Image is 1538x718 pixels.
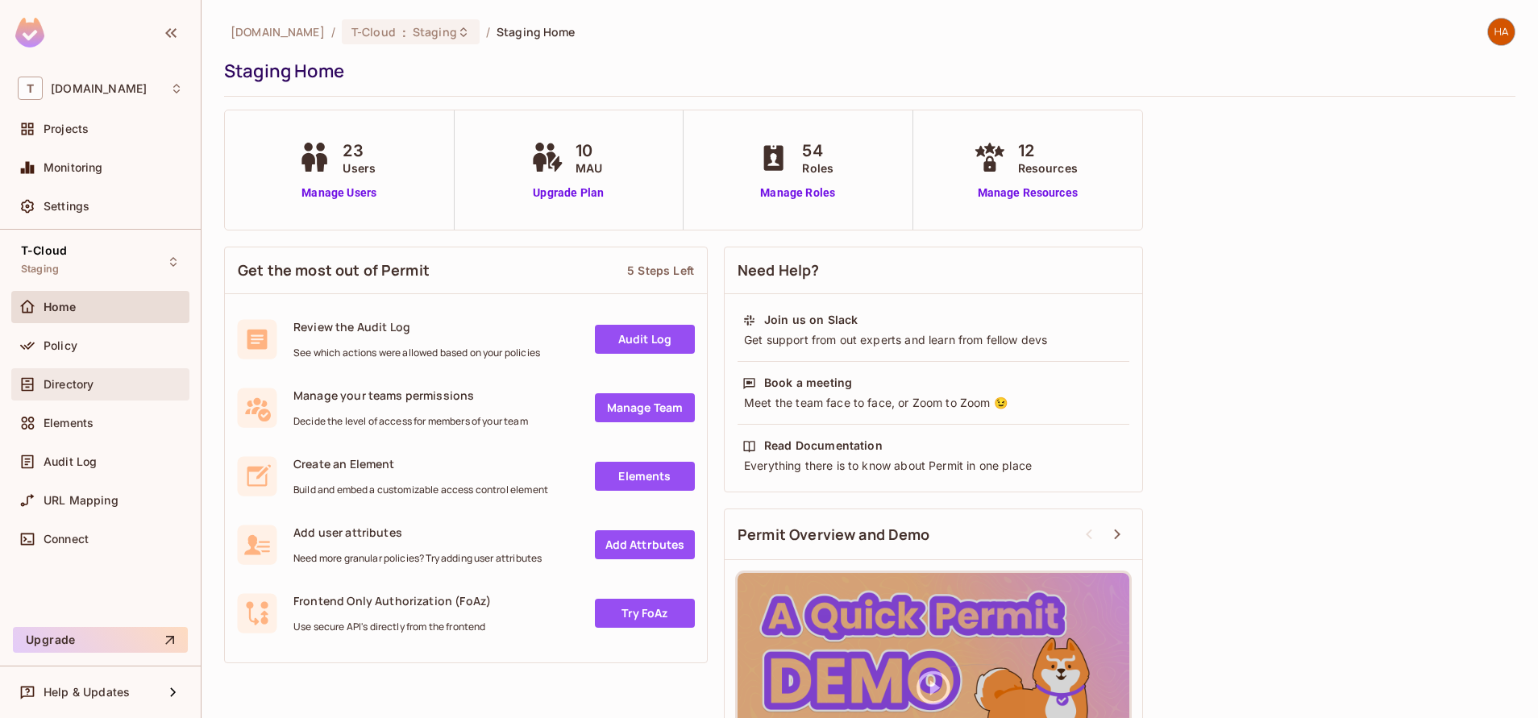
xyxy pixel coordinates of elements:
[764,438,883,454] div: Read Documentation
[970,185,1086,201] a: Manage Resources
[595,599,695,628] a: Try FoAz
[21,244,67,257] span: T-Cloud
[18,77,43,100] span: T
[293,347,540,359] span: See which actions were allowed based on your policies
[44,686,130,699] span: Help & Updates
[44,339,77,352] span: Policy
[293,319,540,334] span: Review the Audit Log
[1018,139,1078,163] span: 12
[44,417,94,430] span: Elements
[44,533,89,546] span: Connect
[595,325,695,354] a: Audit Log
[44,301,77,313] span: Home
[293,415,528,428] span: Decide the level of access for members of your team
[293,525,542,540] span: Add user attributes
[21,263,59,276] span: Staging
[764,312,858,328] div: Join us on Slack
[231,24,325,39] span: the active workspace
[293,388,528,403] span: Manage your teams permissions
[44,378,94,391] span: Directory
[44,455,97,468] span: Audit Log
[595,462,695,491] a: Elements
[742,458,1124,474] div: Everything there is to know about Permit in one place
[802,160,833,176] span: Roles
[293,484,548,496] span: Build and embed a customizable access control element
[576,139,602,163] span: 10
[595,530,695,559] a: Add Attrbutes
[294,185,384,201] a: Manage Users
[576,160,602,176] span: MAU
[343,160,376,176] span: Users
[802,139,833,163] span: 54
[1488,19,1515,45] img: harani.arumalla1@t-mobile.com
[595,393,695,422] a: Manage Team
[293,552,542,565] span: Need more granular policies? Try adding user attributes
[15,18,44,48] img: SReyMgAAAABJRU5ErkJggg==
[51,82,147,95] span: Workspace: t-mobile.com
[497,24,576,39] span: Staging Home
[13,627,188,653] button: Upgrade
[527,185,610,201] a: Upgrade Plan
[738,525,930,545] span: Permit Overview and Demo
[293,593,491,608] span: Frontend Only Authorization (FoAz)
[44,122,89,135] span: Projects
[331,24,335,39] li: /
[764,375,852,391] div: Book a meeting
[486,24,490,39] li: /
[44,161,103,174] span: Monitoring
[224,59,1507,83] div: Staging Home
[413,24,457,39] span: Staging
[343,139,376,163] span: 23
[44,494,118,507] span: URL Mapping
[754,185,842,201] a: Manage Roles
[627,263,694,278] div: 5 Steps Left
[1018,160,1078,176] span: Resources
[293,456,548,471] span: Create an Element
[738,260,820,280] span: Need Help?
[742,395,1124,411] div: Meet the team face to face, or Zoom to Zoom 😉
[401,26,407,39] span: :
[293,620,491,633] span: Use secure API's directly from the frontend
[351,24,396,39] span: T-Cloud
[238,260,430,280] span: Get the most out of Permit
[742,332,1124,348] div: Get support from out experts and learn from fellow devs
[44,200,89,213] span: Settings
